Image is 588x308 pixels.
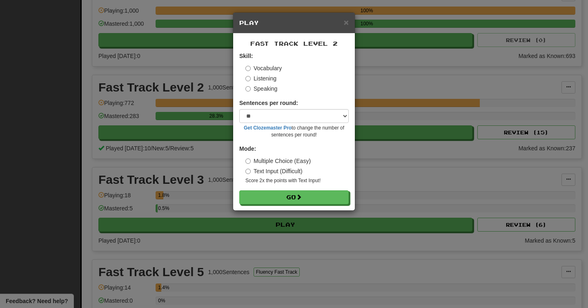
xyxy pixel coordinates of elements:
label: Speaking [245,85,277,93]
button: Close [344,18,349,27]
span: Fast Track Level 2 [250,40,338,47]
label: Sentences per round: [239,99,298,107]
a: Get Clozemaster Pro [244,125,292,131]
input: Text Input (Difficult) [245,169,251,174]
strong: Skill: [239,53,253,59]
label: Multiple Choice (Easy) [245,157,311,165]
input: Vocabulary [245,66,251,71]
input: Multiple Choice (Easy) [245,158,251,164]
small: Score 2x the points with Text Input ! [245,177,349,184]
input: Speaking [245,86,251,92]
label: Text Input (Difficult) [245,167,303,175]
label: Listening [245,74,276,83]
span: × [344,18,349,27]
input: Listening [245,76,251,81]
h5: Play [239,19,349,27]
button: Go [239,190,349,204]
small: to change the number of sentences per round! [239,125,349,138]
label: Vocabulary [245,64,282,72]
strong: Mode: [239,145,256,152]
